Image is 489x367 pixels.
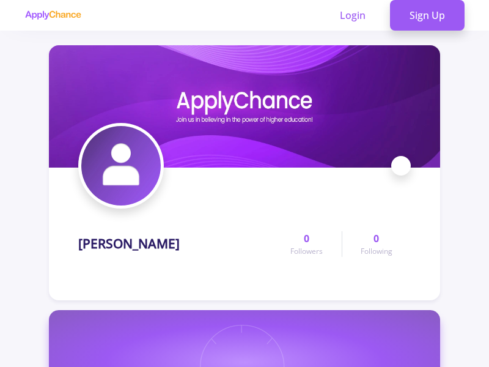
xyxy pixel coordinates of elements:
img: applychance logo text only [24,10,81,20]
span: 0 [373,231,379,246]
img: arta hakhamaneshavatar [81,126,161,206]
span: 0 [304,231,309,246]
a: 0Following [342,231,411,257]
span: Followers [290,246,323,257]
span: Following [361,246,392,257]
a: 0Followers [272,231,341,257]
img: arta hakhamaneshcover image [49,45,440,168]
h1: [PERSON_NAME] [78,236,180,251]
